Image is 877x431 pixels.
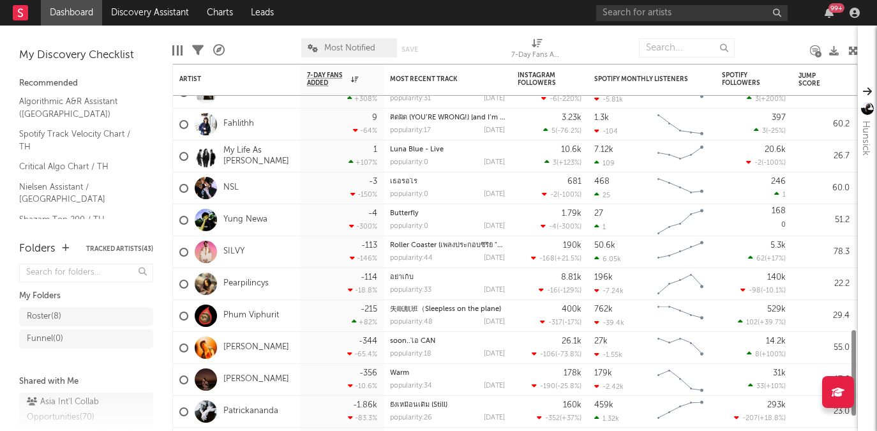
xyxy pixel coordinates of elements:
div: เธอรอไร [390,178,505,185]
a: Yung Newa [223,215,267,225]
div: 179k [594,369,612,377]
a: Spotify Track Velocity Chart / TH [19,127,140,153]
div: -83.3 % [348,414,377,422]
span: -207 [742,415,758,422]
div: [DATE] [484,414,505,421]
span: -2 [754,160,761,167]
svg: Chart title [652,172,709,204]
div: ( ) [539,286,581,294]
span: +100 % [761,351,784,358]
div: ( ) [754,126,786,135]
div: popularity: 18 [390,351,431,358]
div: popularity: 44 [390,255,433,262]
div: ( ) [531,254,581,262]
a: เธอรอไร [390,178,417,185]
div: ( ) [532,350,581,358]
div: ( ) [544,158,581,167]
button: 99+ [825,8,834,18]
div: 1.3k [594,114,609,122]
div: 60.2 [798,117,850,132]
div: 8.81k [561,273,581,282]
a: Patrickananda [223,406,278,417]
span: 3 [755,96,759,103]
a: คิดผิด (YOU’RE WRONG!) [and I’m done waiting] [390,114,546,121]
div: [DATE] [484,127,505,134]
span: -168 [539,255,555,262]
span: -25 % [768,128,784,135]
div: Roller Coaster (เพลงประกอบซีรีย์ "Roller Coaster รักขบวนนี้หัวใจเกือบวาย") [390,242,505,249]
div: 459k [594,401,613,409]
div: Folders [19,241,56,257]
div: -1.55k [594,351,622,359]
div: 1.79k [562,209,581,218]
a: Pearpilincys [223,278,269,289]
span: -16 [547,287,558,294]
div: 60.0 [798,181,850,196]
span: -73.8 % [557,351,580,358]
div: 190k [563,241,581,250]
div: My Discovery Checklist [19,48,153,63]
svg: Chart title [652,364,709,396]
div: 22.2 [798,276,850,292]
div: 109 [594,159,615,167]
span: 1 [783,192,786,199]
div: ( ) [532,382,581,390]
div: -215 [361,305,377,314]
div: Edit Columns [172,32,183,69]
input: Search for folders... [19,264,153,282]
div: -113 [361,241,377,250]
div: 168 [772,207,786,215]
div: Recommended [19,76,153,91]
div: 25 [594,191,610,199]
div: คิดผิด (YOU’RE WRONG!) [and I’m done waiting] [390,114,505,121]
span: +18.8 % [760,415,784,422]
div: [DATE] [484,159,505,166]
div: ยังเหมือนเดิม (Still) [390,402,505,409]
span: -17 % [564,319,580,326]
a: 失眠航班（Sleepless on the plane) [390,306,501,313]
div: 1 [373,146,377,154]
div: ( ) [541,95,581,103]
div: A&R Pipeline [213,32,225,69]
div: Spotify Monthly Listeners [594,75,690,83]
div: 失眠航班（Sleepless on the plane) [390,306,505,313]
div: Hunsick [858,121,873,156]
span: +21.5 % [557,255,580,262]
span: 7-Day Fans Added [307,72,348,87]
div: 468 [594,178,610,186]
div: -3 [369,178,377,186]
a: SILVY [223,246,244,257]
span: -76.2 % [557,128,580,135]
div: Jump Score [798,72,830,87]
div: +107 % [349,158,377,167]
div: 47.6 [798,372,850,388]
div: ( ) [542,190,581,199]
div: 23.0 [798,404,850,420]
div: 762k [594,305,613,314]
div: popularity: 31 [390,95,431,102]
span: -317 [548,319,562,326]
div: ( ) [734,414,786,422]
div: -150 % [350,190,377,199]
div: popularity: 0 [390,159,428,166]
div: ( ) [738,318,786,326]
div: popularity: 0 [390,191,428,198]
div: 160k [563,401,581,409]
span: 102 [746,319,758,326]
div: -65.4 % [347,350,377,358]
div: -64 % [353,126,377,135]
div: -104 [594,127,618,135]
span: -100 % [559,192,580,199]
div: -300 % [349,222,377,231]
div: Butterfly [390,210,505,217]
div: -344 [359,337,377,345]
a: soon..ไอ CAN [390,338,435,345]
a: อย่าเก็บ [390,274,414,281]
div: ( ) [537,414,581,422]
span: -2 [550,192,557,199]
div: 400k [562,305,581,314]
div: 1.32k [594,414,619,423]
div: 50.6k [594,241,615,250]
div: ( ) [540,318,581,326]
span: -352 [545,415,560,422]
